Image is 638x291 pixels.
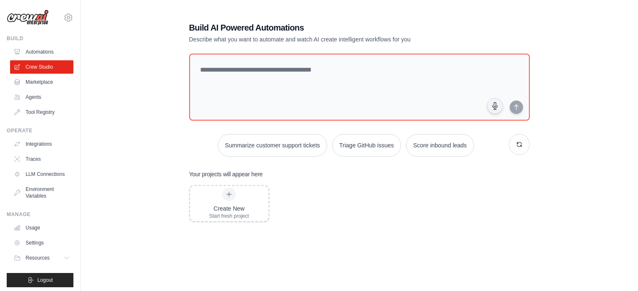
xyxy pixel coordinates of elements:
a: Usage [10,221,73,234]
button: Get new suggestions [509,134,530,155]
div: Build [7,35,73,42]
div: Start fresh project [209,213,249,219]
button: Click to speak your automation idea [487,98,503,114]
button: Triage GitHub issues [332,134,401,157]
a: LLM Connections [10,167,73,181]
a: Environment Variables [10,183,73,203]
a: Agents [10,90,73,104]
a: Integrations [10,137,73,151]
div: Manage [7,211,73,218]
a: Settings [10,236,73,250]
button: Summarize customer support tickets [218,134,327,157]
a: Tool Registry [10,106,73,119]
h3: Your projects will appear here [189,170,263,178]
a: Automations [10,45,73,59]
div: Operate [7,127,73,134]
a: Crew Studio [10,60,73,74]
h1: Build AI Powered Automations [189,22,471,33]
button: Score inbound leads [406,134,474,157]
span: Logout [37,277,53,283]
p: Describe what you want to automate and watch AI create intelligent workflows for you [189,35,471,44]
a: Traces [10,152,73,166]
button: Logout [7,273,73,287]
button: Resources [10,251,73,265]
img: Logo [7,10,49,26]
div: Create New [209,204,249,213]
span: Resources [26,255,49,261]
a: Marketplace [10,75,73,89]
